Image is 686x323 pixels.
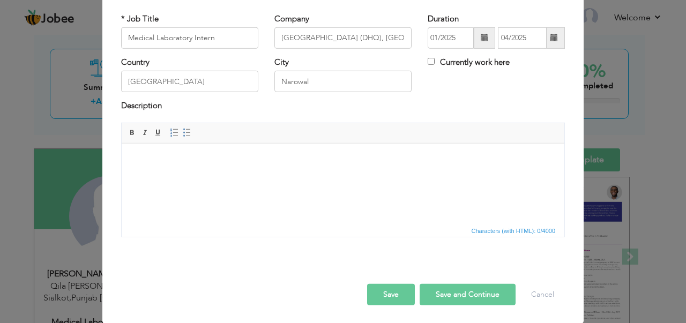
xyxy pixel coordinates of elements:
[520,284,565,305] button: Cancel
[121,13,159,24] label: * Job Title
[122,144,564,224] iframe: Rich Text Editor, workEditor
[498,27,547,49] input: Present
[428,57,510,68] label: Currently work here
[274,13,309,24] label: Company
[121,57,150,68] label: Country
[428,27,474,49] input: From
[121,100,162,111] label: Description
[139,127,151,139] a: Italic
[274,57,289,68] label: City
[126,127,138,139] a: Bold
[428,13,459,24] label: Duration
[428,58,435,65] input: Currently work here
[469,226,558,236] span: Characters (with HTML): 0/4000
[181,127,193,139] a: Insert/Remove Bulleted List
[152,127,164,139] a: Underline
[168,127,180,139] a: Insert/Remove Numbered List
[420,284,516,305] button: Save and Continue
[367,284,415,305] button: Save
[469,226,559,236] div: Statistics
